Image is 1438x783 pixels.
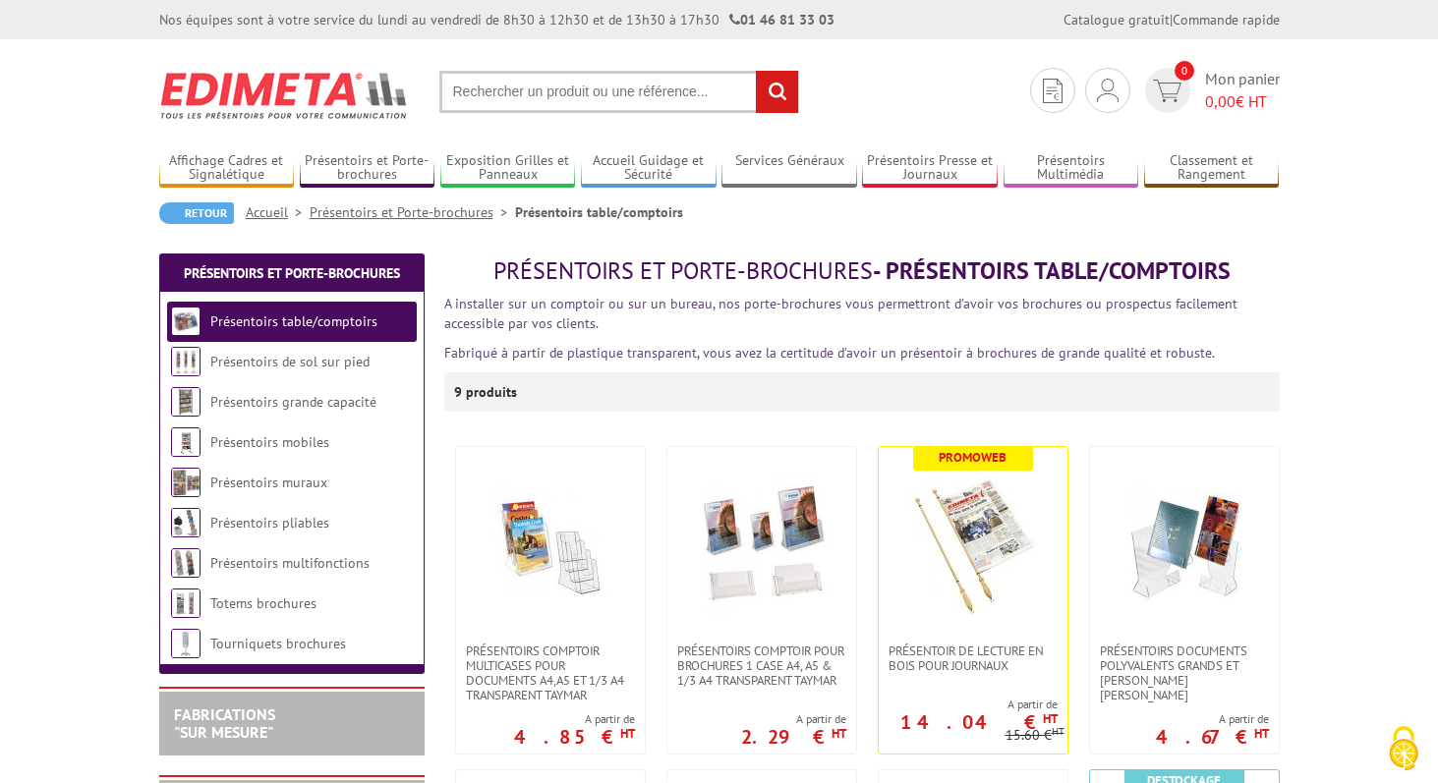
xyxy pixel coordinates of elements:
[1043,79,1063,103] img: devis rapide
[246,203,310,221] a: Accueil
[174,704,275,742] a: FABRICATIONS"Sur Mesure"
[456,643,645,702] a: Présentoirs comptoir multicases POUR DOCUMENTS A4,A5 ET 1/3 A4 TRANSPARENT TAYMAR
[444,344,1215,362] font: Fabriqué à partir de plastique transparent, vous avez la certitude d’avoir un présentoir à brochu...
[1254,725,1269,742] sup: HT
[1205,68,1280,113] span: Mon panier
[879,643,1067,673] a: Présentoir de lecture en bois pour journaux
[1097,79,1119,102] img: devis rapide
[1205,90,1280,113] span: € HT
[493,255,873,286] span: Présentoirs et Porte-brochures
[900,716,1058,728] p: 14.04 €
[1144,152,1280,185] a: Classement et Rangement
[210,353,370,370] a: Présentoirs de sol sur pied
[939,449,1007,466] b: Promoweb
[1153,80,1181,102] img: devis rapide
[171,387,201,417] img: Présentoirs grande capacité
[620,725,635,742] sup: HT
[1090,643,1279,702] a: Présentoirs Documents Polyvalents Grands et [PERSON_NAME] [PERSON_NAME]
[904,476,1042,614] img: Présentoir de lecture en bois pour journaux
[482,476,619,614] img: Présentoirs comptoir multicases POUR DOCUMENTS A4,A5 ET 1/3 A4 TRANSPARENT TAYMAR
[1064,11,1170,28] a: Catalogue gratuit
[1205,91,1236,111] span: 0,00
[171,508,201,537] img: Présentoirs pliables
[210,474,327,491] a: Présentoirs muraux
[693,476,831,614] img: PRÉSENTOIRS COMPTOIR POUR BROCHURES 1 CASE A4, A5 & 1/3 A4 TRANSPARENT taymar
[514,731,635,743] p: 4.85 €
[444,295,1237,332] font: A installer sur un comptoir ou sur un bureau, nos porte-brochures vous permettront d’avoir vos br...
[1156,711,1269,727] span: A partir de
[889,643,1058,673] span: Présentoir de lecture en bois pour journaux
[677,643,846,688] span: PRÉSENTOIRS COMPTOIR POUR BROCHURES 1 CASE A4, A5 & 1/3 A4 TRANSPARENT taymar
[515,202,683,222] li: Présentoirs table/comptoirs
[439,71,799,113] input: Rechercher un produit ou une référence...
[159,202,234,224] a: Retour
[1175,61,1194,81] span: 0
[454,372,528,412] p: 9 produits
[1004,152,1139,185] a: Présentoirs Multimédia
[862,152,998,185] a: Présentoirs Presse et Journaux
[210,635,346,652] a: Tourniquets brochures
[667,643,856,688] a: PRÉSENTOIRS COMPTOIR POUR BROCHURES 1 CASE A4, A5 & 1/3 A4 TRANSPARENT taymar
[832,725,846,742] sup: HT
[741,711,846,727] span: A partir de
[184,264,400,282] a: Présentoirs et Porte-brochures
[581,152,717,185] a: Accueil Guidage et Sécurité
[310,203,515,221] a: Présentoirs et Porte-brochures
[210,433,329,451] a: Présentoirs mobiles
[444,258,1280,284] h1: - Présentoirs table/comptoirs
[1369,716,1438,783] button: Cookies (fenêtre modale)
[1156,731,1269,743] p: 4.67 €
[210,312,377,330] a: Présentoirs table/comptoirs
[1116,476,1253,614] img: Présentoirs Documents Polyvalents Grands et Petits Modèles
[440,152,576,185] a: Exposition Grilles et Panneaux
[171,427,201,457] img: Présentoirs mobiles
[210,393,376,411] a: Présentoirs grande capacité
[1140,68,1280,113] a: devis rapide 0 Mon panier 0,00€ HT
[729,11,834,28] strong: 01 46 81 33 03
[171,629,201,658] img: Tourniquets brochures
[1043,710,1058,727] sup: HT
[1173,11,1280,28] a: Commande rapide
[514,711,635,727] span: A partir de
[171,548,201,578] img: Présentoirs multifonctions
[300,152,435,185] a: Présentoirs et Porte-brochures
[466,643,635,702] span: Présentoirs comptoir multicases POUR DOCUMENTS A4,A5 ET 1/3 A4 TRANSPARENT TAYMAR
[1064,10,1280,29] div: |
[171,307,201,336] img: Présentoirs table/comptoirs
[741,731,846,743] p: 2.29 €
[210,594,316,612] a: Totems brochures
[210,514,329,531] a: Présentoirs pliables
[171,468,201,497] img: Présentoirs muraux
[721,152,857,185] a: Services Généraux
[159,59,410,132] img: Edimeta
[1379,724,1428,773] img: Cookies (fenêtre modale)
[1052,724,1064,738] sup: HT
[1100,643,1269,702] span: Présentoirs Documents Polyvalents Grands et [PERSON_NAME] [PERSON_NAME]
[1006,728,1064,743] p: 15.60 €
[171,588,201,618] img: Totems brochures
[879,697,1058,712] span: A partir de
[171,347,201,376] img: Présentoirs de sol sur pied
[159,152,295,185] a: Affichage Cadres et Signalétique
[210,554,370,572] a: Présentoirs multifonctions
[756,71,798,113] input: rechercher
[159,10,834,29] div: Nos équipes sont à votre service du lundi au vendredi de 8h30 à 12h30 et de 13h30 à 17h30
